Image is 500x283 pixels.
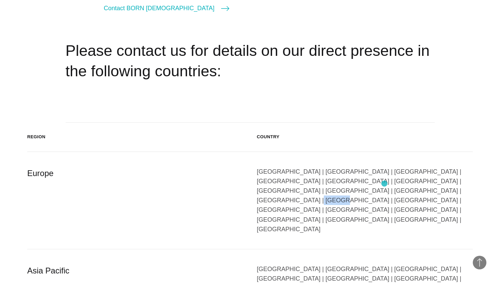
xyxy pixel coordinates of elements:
div: Region [27,133,243,140]
h2: Please contact us for details on our direct presence in the following countries: [66,41,435,82]
div: Country [257,133,473,140]
a: Contact BORN [DEMOGRAPHIC_DATA] [104,3,229,13]
div: [GEOGRAPHIC_DATA] | [GEOGRAPHIC_DATA] | [GEOGRAPHIC_DATA] | [GEOGRAPHIC_DATA] | [GEOGRAPHIC_DATA]... [257,167,473,234]
div: Europe [27,167,243,234]
button: Back to Top [473,256,486,269]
